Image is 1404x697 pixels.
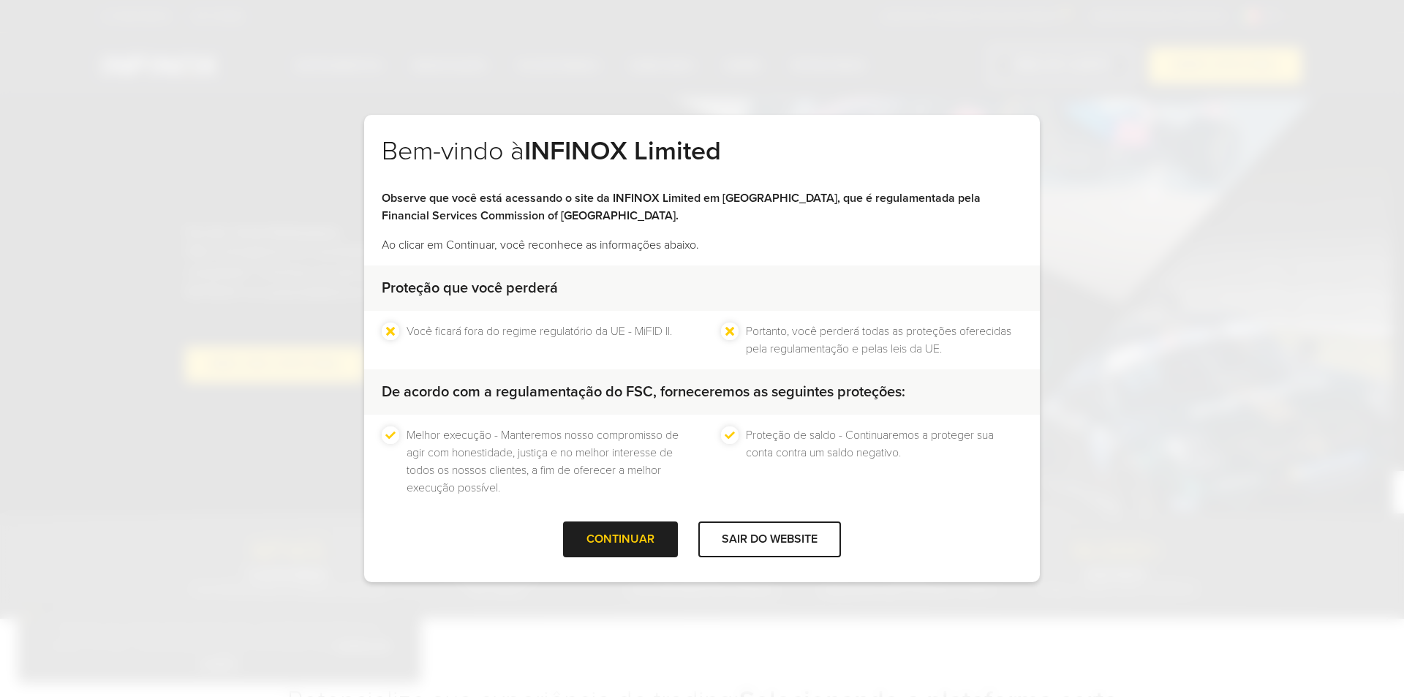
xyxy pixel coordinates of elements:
[746,426,1022,497] li: Proteção de saldo - Continuaremos a proteger sua conta contra um saldo negativo.
[382,236,1022,254] p: Ao clicar em Continuar, você reconhece as informações abaixo.
[382,279,558,297] strong: Proteção que você perderá
[382,191,981,223] strong: Observe que você está acessando o site da INFINOX Limited em [GEOGRAPHIC_DATA], que é regulamenta...
[698,521,841,557] div: SAIR DO WEBSITE
[563,521,678,557] div: CONTINUAR
[407,323,672,358] li: Você ficará fora do regime regulatório da UE - MiFID II.
[746,323,1022,358] li: Portanto, você perderá todas as proteções oferecidas pela regulamentação e pelas leis da UE.
[382,383,905,401] strong: De acordo com a regulamentação do FSC, forneceremos as seguintes proteções:
[524,135,721,167] strong: INFINOX Limited
[407,426,683,497] li: Melhor execução - Manteremos nosso compromisso de agir com honestidade, justiça e no melhor inter...
[382,135,1022,189] h2: Bem-vindo à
